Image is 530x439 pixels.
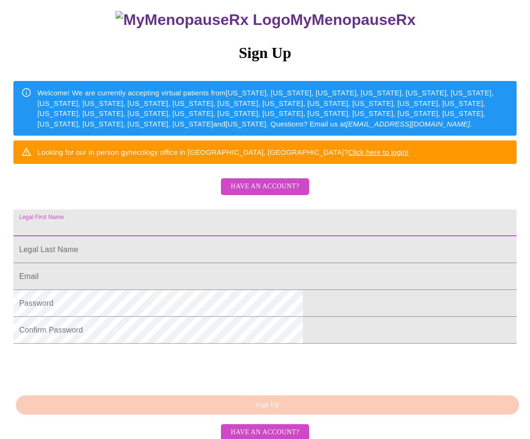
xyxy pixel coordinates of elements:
a: Have an account? [219,427,311,436]
span: Have an account? [230,427,299,439]
a: Have an account? [219,189,311,197]
em: [EMAIL_ADDRESS][DOMAIN_NAME] [346,120,470,128]
a: Click here to login! [348,148,409,156]
div: Looking for our in person gynecology office in [GEOGRAPHIC_DATA], [GEOGRAPHIC_DATA]? [37,143,409,161]
img: MyMenopauseRx Logo [115,11,290,29]
span: Have an account? [230,181,299,193]
iframe: reCAPTCHA [13,348,159,386]
button: Have an account? [221,178,309,195]
h3: Sign Up [13,44,517,62]
div: Welcome! We are currently accepting virtual patients from [US_STATE], [US_STATE], [US_STATE], [US... [37,84,509,133]
h3: MyMenopauseRx [15,11,517,29]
